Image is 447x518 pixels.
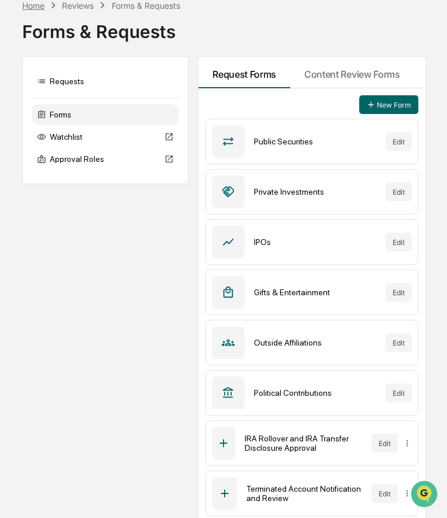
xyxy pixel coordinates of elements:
[386,132,412,151] button: Edit
[32,149,178,170] div: Approval Roles
[112,1,180,11] div: Forms & Requests
[386,283,412,302] button: Edit
[32,104,178,125] div: Forms
[386,182,412,201] button: Edit
[7,165,78,186] a: 🔎Data Lookup
[246,484,362,503] div: Terminated Account Notification and Review
[40,101,148,110] div: We're available if you need us!
[254,137,376,146] div: Public Securities
[254,388,376,398] div: Political Contributions
[359,95,418,114] button: New Form
[372,434,398,453] button: Edit
[22,1,44,11] div: Home
[7,143,80,164] a: 🖐️Preclearance
[199,93,213,107] button: Start new chat
[116,198,142,207] span: Pylon
[386,384,412,402] button: Edit
[12,89,33,110] img: 1746055101610-c473b297-6a78-478c-a979-82029cc54cd1
[62,1,94,11] div: Reviews
[32,126,178,147] div: Watchlist
[80,143,150,164] a: 🗄️Attestations
[245,434,362,453] div: IRA Rollover and IRA Transfer Disclosure Approval
[386,233,412,251] button: Edit
[85,149,94,158] div: 🗄️
[410,479,441,511] iframe: Open customer support
[12,171,21,180] div: 🔎
[198,57,290,88] button: Request Forms
[386,333,412,352] button: Edit
[82,198,142,207] a: Powered byPylon
[23,170,74,181] span: Data Lookup
[22,12,425,42] div: Forms & Requests
[254,338,376,347] div: Outside Affiliations
[23,147,75,159] span: Preclearance
[372,484,398,503] button: Edit
[254,187,376,196] div: Private Investments
[12,149,21,158] div: 🖐️
[290,57,414,88] button: Content Review Forms
[12,25,213,43] p: How can we help?
[254,288,376,297] div: Gifts & Entertainment
[40,89,192,101] div: Start new chat
[32,71,178,92] div: Requests
[254,237,376,247] div: IPOs
[97,147,145,159] span: Attestations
